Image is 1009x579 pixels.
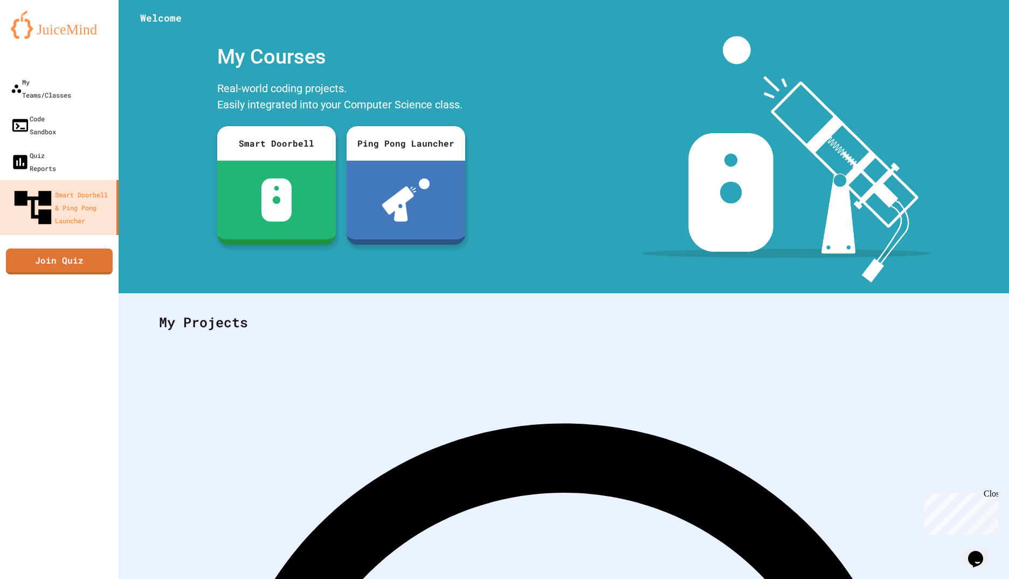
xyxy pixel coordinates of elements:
[11,112,56,138] div: Code Sandbox
[920,489,998,535] iframe: chat widget
[11,11,108,39] img: logo-orange.svg
[964,536,998,568] iframe: chat widget
[261,178,292,222] img: sdb-white.svg
[11,75,71,101] div: My Teams/Classes
[382,178,430,222] img: ppl-with-ball.png
[347,126,465,161] div: Ping Pong Launcher
[6,249,113,274] a: Join Quiz
[217,126,336,161] div: Smart Doorbell
[212,36,471,78] div: My Courses
[4,4,74,68] div: Chat with us now!Close
[212,78,471,118] div: Real-world coding projects. Easily integrated into your Computer Science class.
[642,36,931,282] img: banner-image-my-projects.png
[11,149,56,175] div: Quiz Reports
[11,185,112,230] div: Smart Doorbell & Ping Pong Launcher
[148,301,979,343] div: My Projects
